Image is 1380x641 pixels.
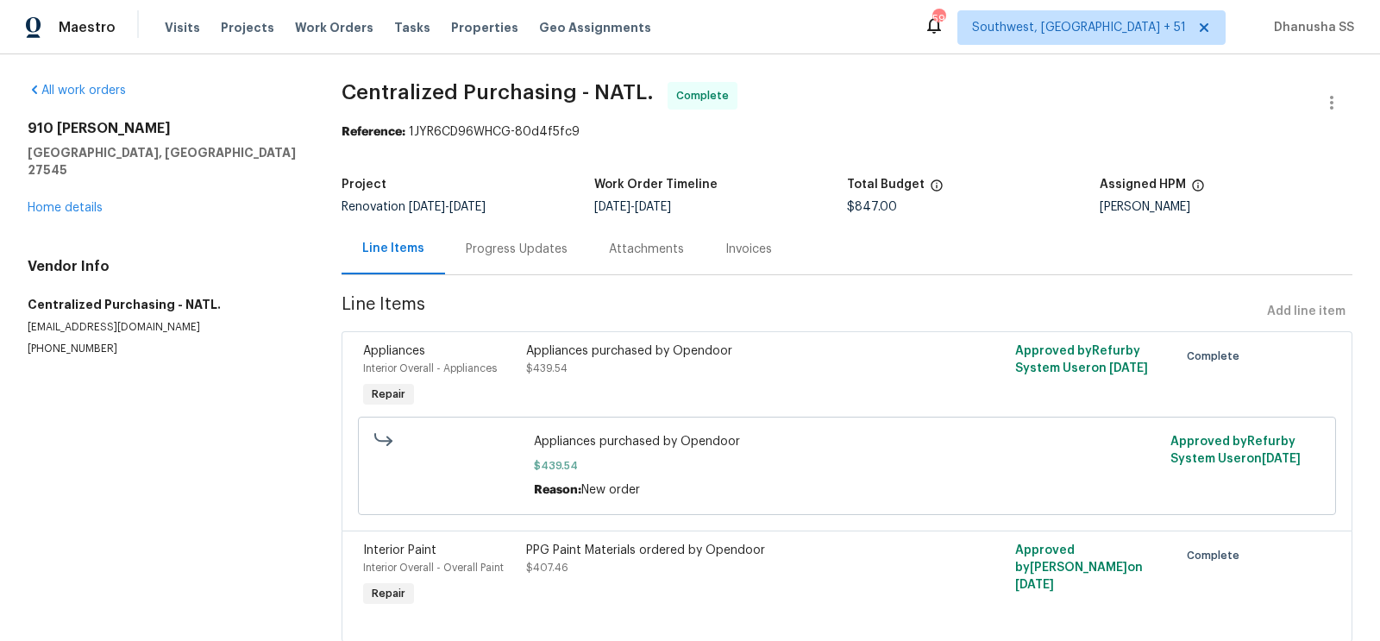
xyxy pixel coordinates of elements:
[1100,201,1352,213] div: [PERSON_NAME]
[342,296,1260,328] span: Line Items
[526,562,568,573] span: $407.46
[1267,19,1354,36] span: Dhanusha SS
[466,241,568,258] div: Progress Updates
[932,10,944,28] div: 598
[1015,345,1148,374] span: Approved by Refurby System User on
[165,19,200,36] span: Visits
[409,201,445,213] span: [DATE]
[28,202,103,214] a: Home details
[363,544,436,556] span: Interior Paint
[28,258,300,275] h4: Vendor Info
[342,179,386,191] h5: Project
[1015,579,1054,591] span: [DATE]
[363,562,504,573] span: Interior Overall - Overall Paint
[1191,179,1205,201] span: The hpm assigned to this work order.
[1262,453,1301,465] span: [DATE]
[342,201,486,213] span: Renovation
[725,241,772,258] div: Invoices
[847,201,897,213] span: $847.00
[1187,547,1246,564] span: Complete
[526,363,568,374] span: $439.54
[930,179,944,201] span: The total cost of line items that have been proposed by Opendoor. This sum includes line items th...
[342,82,654,103] span: Centralized Purchasing - NATL.
[342,126,405,138] b: Reference:
[28,320,300,335] p: [EMAIL_ADDRESS][DOMAIN_NAME]
[847,179,925,191] h5: Total Budget
[295,19,373,36] span: Work Orders
[28,85,126,97] a: All work orders
[594,179,718,191] h5: Work Order Timeline
[365,386,412,403] span: Repair
[342,123,1352,141] div: 1JYR6CD96WHCG-80d4f5fc9
[28,296,300,313] h5: Centralized Purchasing - NATL.
[451,19,518,36] span: Properties
[28,120,300,137] h2: 910 [PERSON_NAME]
[534,433,1161,450] span: Appliances purchased by Opendoor
[409,201,486,213] span: -
[609,241,684,258] div: Attachments
[526,542,924,559] div: PPG Paint Materials ordered by Opendoor
[972,19,1186,36] span: Southwest, [GEOGRAPHIC_DATA] + 51
[594,201,630,213] span: [DATE]
[526,342,924,360] div: Appliances purchased by Opendoor
[28,144,300,179] h5: [GEOGRAPHIC_DATA], [GEOGRAPHIC_DATA] 27545
[635,201,671,213] span: [DATE]
[221,19,274,36] span: Projects
[581,484,640,496] span: New order
[676,87,736,104] span: Complete
[1100,179,1186,191] h5: Assigned HPM
[449,201,486,213] span: [DATE]
[1109,362,1148,374] span: [DATE]
[534,484,581,496] span: Reason:
[594,201,671,213] span: -
[365,585,412,602] span: Repair
[363,363,497,374] span: Interior Overall - Appliances
[362,240,424,257] div: Line Items
[28,342,300,356] p: [PHONE_NUMBER]
[1170,436,1301,465] span: Approved by Refurby System User on
[539,19,651,36] span: Geo Assignments
[1015,544,1143,591] span: Approved by [PERSON_NAME] on
[59,19,116,36] span: Maestro
[363,345,425,357] span: Appliances
[1187,348,1246,365] span: Complete
[534,457,1161,474] span: $439.54
[394,22,430,34] span: Tasks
